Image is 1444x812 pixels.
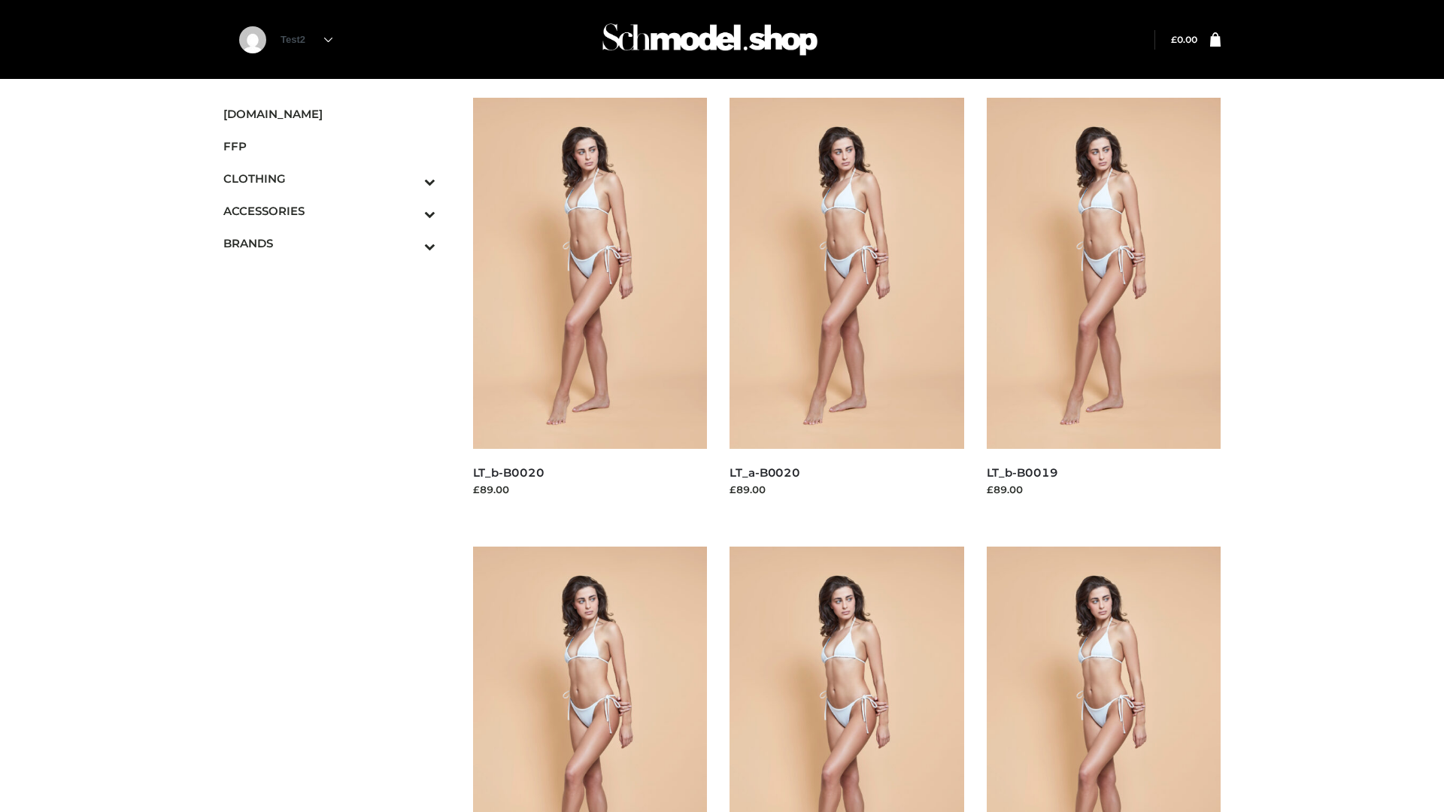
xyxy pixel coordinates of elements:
div: £89.00 [987,482,1221,497]
a: Read more [987,499,1042,511]
span: [DOMAIN_NAME] [223,105,435,123]
a: Read more [730,499,785,511]
button: Toggle Submenu [383,227,435,259]
a: Test2 [281,34,332,45]
button: Toggle Submenu [383,195,435,227]
span: ACCESSORIES [223,202,435,220]
div: £89.00 [473,482,708,497]
span: FFP [223,138,435,155]
span: CLOTHING [223,170,435,187]
a: ACCESSORIESToggle Submenu [223,195,435,227]
img: Schmodel Admin 964 [597,10,823,69]
a: Read more [473,499,529,511]
bdi: 0.00 [1171,34,1197,45]
a: FFP [223,130,435,162]
button: Toggle Submenu [383,162,435,195]
div: £89.00 [730,482,964,497]
span: BRANDS [223,235,435,252]
a: LT_a-B0020 [730,465,800,480]
a: £0.00 [1171,34,1197,45]
a: [DOMAIN_NAME] [223,98,435,130]
span: £ [1171,34,1177,45]
a: LT_b-B0019 [987,465,1058,480]
a: BRANDSToggle Submenu [223,227,435,259]
a: CLOTHINGToggle Submenu [223,162,435,195]
a: LT_b-B0020 [473,465,545,480]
